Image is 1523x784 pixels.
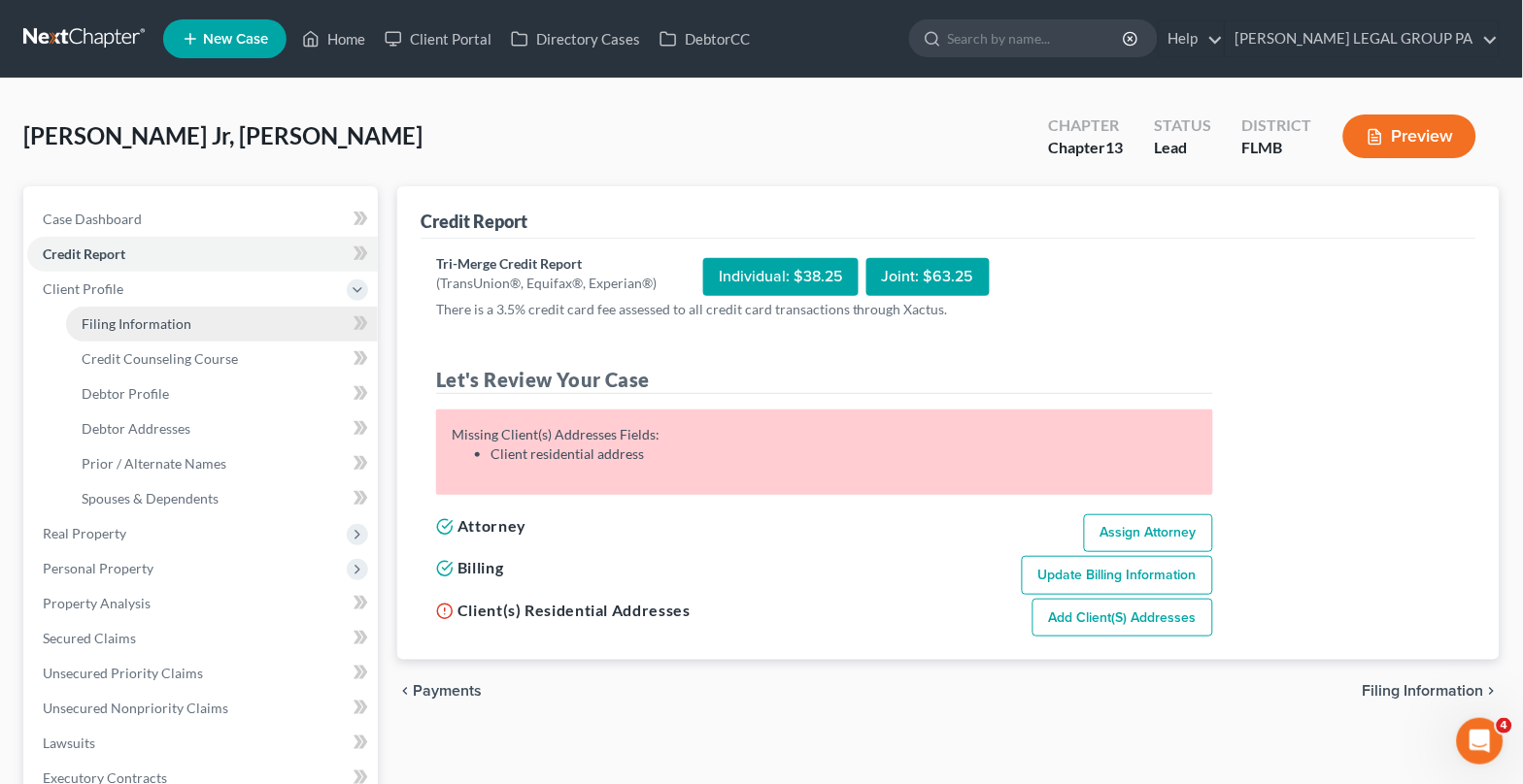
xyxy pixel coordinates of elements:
[1154,137,1211,159] div: Lead
[66,307,378,342] a: Filing Information
[27,656,378,691] a: Unsecured Priority Claims
[43,700,228,716] span: Unsecured Nonpriority Claims
[43,525,126,541] span: Real Property
[82,490,219,506] span: Spouses & Dependents
[1048,114,1123,137] div: Chapter
[457,516,526,535] span: Attorney
[1343,114,1476,158] button: Preview
[1226,21,1499,56] a: [PERSON_NAME] LEGAL GROUP PA
[421,210,527,233] div: Credit Report
[43,280,123,297] span: Client Profile
[27,202,378,237] a: Case Dashboard
[27,726,378,761] a: Lawsuits
[66,376,378,411] a: Debtor Profile
[436,300,1213,319] p: There is a 3.5% credit card fee assessed to all credit card transactions through Xactus.
[1363,683,1484,699] span: Filing Information
[43,630,136,646] span: Secured Claims
[43,211,142,227] span: Case Dashboard
[397,683,413,699] i: chevron_left
[292,21,375,56] a: Home
[436,366,1213,394] h4: Let's Review Your Case
[948,20,1126,56] input: Search by name...
[491,444,1198,464] li: Client residential address
[203,32,268,47] span: New Case
[436,274,657,293] div: (TransUnion®, Equifax®, Experian®)
[1484,683,1500,699] i: chevron_right
[1048,137,1123,159] div: Chapter
[1154,114,1211,137] div: Status
[501,21,650,56] a: Directory Cases
[23,121,423,149] span: [PERSON_NAME] Jr, [PERSON_NAME]
[650,21,760,56] a: DebtorCC
[1022,556,1213,595] a: Update Billing Information
[66,411,378,446] a: Debtor Addresses
[436,556,503,579] h5: Billing
[1497,718,1512,734] span: 4
[43,560,153,576] span: Personal Property
[82,350,238,367] span: Credit Counseling Course
[452,425,1198,464] div: Missing Client(s) Addresses Fields:
[866,258,990,296] div: Joint: $63.25
[43,735,95,751] span: Lawsuits
[1105,138,1123,156] span: 13
[82,385,169,402] span: Debtor Profile
[66,481,378,516] a: Spouses & Dependents
[82,315,191,332] span: Filing Information
[27,586,378,621] a: Property Analysis
[43,595,151,611] span: Property Analysis
[43,665,203,681] span: Unsecured Priority Claims
[27,691,378,726] a: Unsecured Nonpriority Claims
[1457,718,1504,765] iframe: Intercom live chat
[82,420,190,437] span: Debtor Addresses
[413,683,482,699] span: Payments
[1159,21,1224,56] a: Help
[1242,114,1312,137] div: District
[66,342,378,376] a: Credit Counseling Course
[1242,137,1312,159] div: FLMB
[436,254,657,274] div: Tri-Merge Credit Report
[43,245,125,262] span: Credit Report
[397,683,482,699] button: chevron_left Payments
[66,446,378,481] a: Prior / Alternate Names
[1032,599,1213,637] a: Add Client(s) Addresses
[82,455,226,472] span: Prior / Alternate Names
[436,599,691,622] h5: Client(s) Residential Addresses
[375,21,501,56] a: Client Portal
[1084,514,1213,553] a: Assign Attorney
[1363,683,1500,699] button: Filing Information chevron_right
[27,621,378,656] a: Secured Claims
[703,258,859,296] div: Individual: $38.25
[27,237,378,272] a: Credit Report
